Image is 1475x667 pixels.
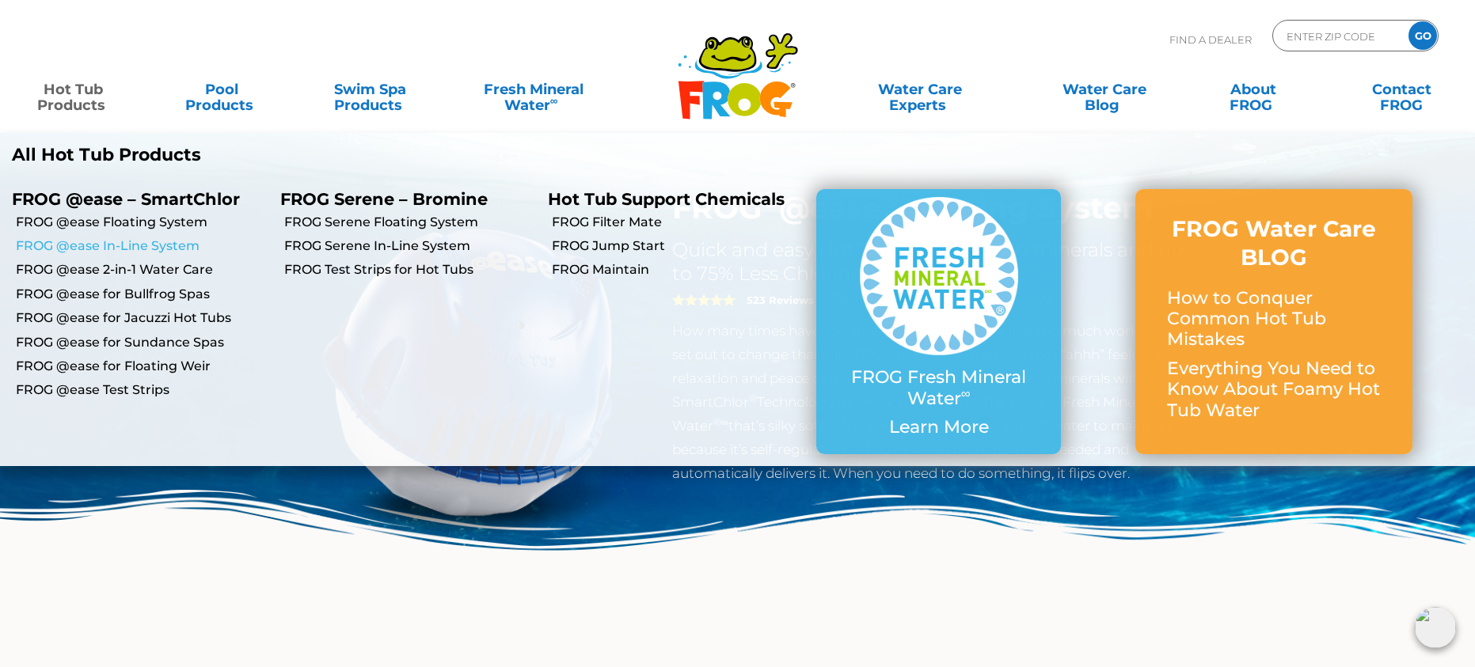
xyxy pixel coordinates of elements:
input: GO [1408,21,1437,50]
input: Zip Code Form [1285,25,1392,47]
a: FROG Filter Mate [552,214,804,231]
a: FROG @ease Floating System [16,214,268,231]
p: FROG Serene – Bromine [280,189,525,209]
a: FROG @ease for Floating Weir [16,358,268,375]
sup: ∞ [550,94,558,107]
a: FROG Maintain [552,261,804,279]
a: Fresh MineralWater∞ [462,74,606,105]
img: openIcon [1415,607,1456,648]
a: FROG Water Care BLOG How to Conquer Common Hot Tub Mistakes Everything You Need to Know About Foa... [1167,214,1381,429]
p: How to Conquer Common Hot Tub Mistakes [1167,288,1381,351]
a: FROG Fresh Mineral Water∞ Learn More [848,197,1029,445]
a: Swim SpaProducts [313,74,428,105]
a: FROG @ease In-Line System [16,237,268,255]
p: Learn More [848,417,1029,438]
a: FROG Serene Floating System [284,214,537,231]
a: FROG Test Strips for Hot Tubs [284,261,537,279]
a: FROG @ease for Jacuzzi Hot Tubs [16,309,268,327]
a: FROG @ease for Bullfrog Spas [16,286,268,303]
sup: ∞ [961,385,971,401]
a: FROG @ease for Sundance Spas [16,334,268,351]
p: Everything You Need to Know About Foamy Hot Tub Water [1167,358,1381,421]
a: FROG @ease Test Strips [16,381,268,399]
a: Water CareExperts [826,74,1013,105]
p: FROG Fresh Mineral Water [848,367,1029,409]
a: PoolProducts [165,74,280,105]
p: Hot Tub Support Chemicals [548,189,793,209]
a: AboutFROG [1196,74,1311,105]
h3: FROG Water Care BLOG [1167,214,1381,272]
a: Hot TubProducts [16,74,131,105]
a: All Hot Tub Products [12,145,726,165]
a: Water CareBlog [1047,74,1162,105]
a: FROG @ease 2-in-1 Water Care [16,261,268,279]
p: Find A Dealer [1169,20,1252,59]
a: ContactFROG [1344,74,1459,105]
p: FROG @ease – SmartChlor [12,189,257,209]
a: FROG Serene In-Line System [284,237,537,255]
a: FROG Jump Start [552,237,804,255]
